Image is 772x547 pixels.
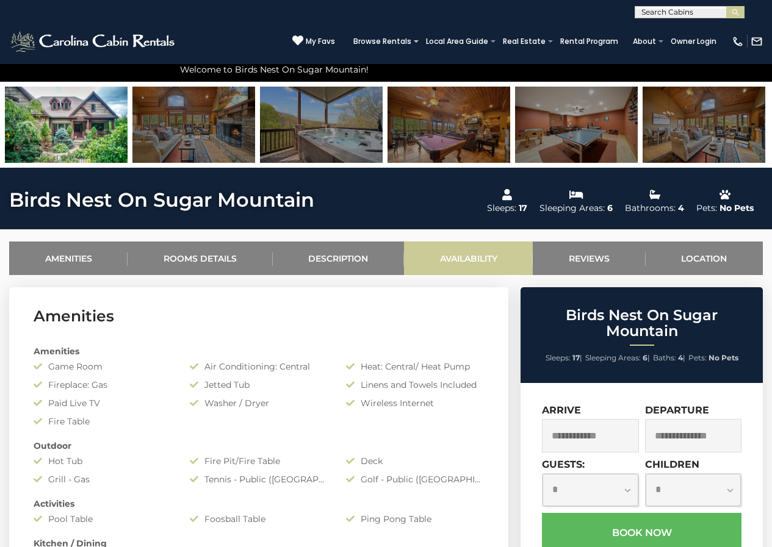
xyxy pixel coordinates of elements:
img: 168603401 [132,87,255,163]
a: Local Area Guide [420,33,494,50]
div: Fire Table [24,415,181,427]
img: 168603393 [260,87,383,163]
div: Grill - Gas [24,473,181,485]
h3: Amenities [34,306,484,327]
img: 168603400 [643,87,765,163]
img: 168440338 [5,87,128,163]
a: Browse Rentals [347,33,417,50]
span: Sleeps: [546,353,571,362]
div: Fireplace: Gas [24,379,181,391]
div: Game Room [24,360,181,373]
img: 168603377 [515,87,638,163]
div: Wireless Internet [337,397,493,409]
div: Heat: Central/ Heat Pump [337,360,493,373]
img: White-1-2.png [9,29,178,54]
label: Arrive [542,404,581,416]
strong: 17 [572,353,580,362]
a: Rental Program [554,33,624,50]
li: | [585,350,650,366]
li: | [546,350,582,366]
a: Location [646,241,763,275]
div: Linens and Towels Included [337,379,493,391]
strong: 6 [643,353,648,362]
label: Departure [645,404,709,416]
span: Baths: [653,353,676,362]
label: Guests: [542,459,585,470]
a: Real Estate [497,33,552,50]
div: Amenities [24,345,493,357]
span: Sleeping Areas: [585,353,641,362]
div: Air Conditioning: Central [181,360,337,373]
div: Pool Table [24,513,181,525]
a: Description [273,241,404,275]
div: Outdoor [24,440,493,452]
img: mail-regular-white.png [751,35,763,48]
div: Ping Pong Table [337,513,493,525]
a: Amenities [9,241,128,275]
div: Paid Live TV [24,397,181,409]
img: phone-regular-white.png [732,35,744,48]
a: Availability [404,241,533,275]
span: Pets: [688,353,707,362]
strong: 4 [678,353,683,362]
a: Reviews [533,241,645,275]
div: Golf - Public ([GEOGRAPHIC_DATA]) [337,473,493,485]
div: Deck [337,455,493,467]
a: Rooms Details [128,241,272,275]
div: Welcome to Birds Nest On Sugar Mountain! [174,57,599,82]
span: My Favs [306,36,335,47]
img: 168603370 [388,87,510,163]
li: | [653,350,685,366]
a: About [627,33,662,50]
label: Children [645,459,699,470]
div: Activities [24,498,493,510]
div: Foosball Table [181,513,337,525]
strong: No Pets [709,353,738,362]
div: Hot Tub [24,455,181,467]
div: Fire Pit/Fire Table [181,455,337,467]
div: Tennis - Public ([GEOGRAPHIC_DATA]) [181,473,337,485]
div: Washer / Dryer [181,397,337,409]
a: Owner Login [665,33,723,50]
h2: Birds Nest On Sugar Mountain [524,307,760,340]
div: Jetted Tub [181,379,337,391]
a: My Favs [292,35,335,48]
